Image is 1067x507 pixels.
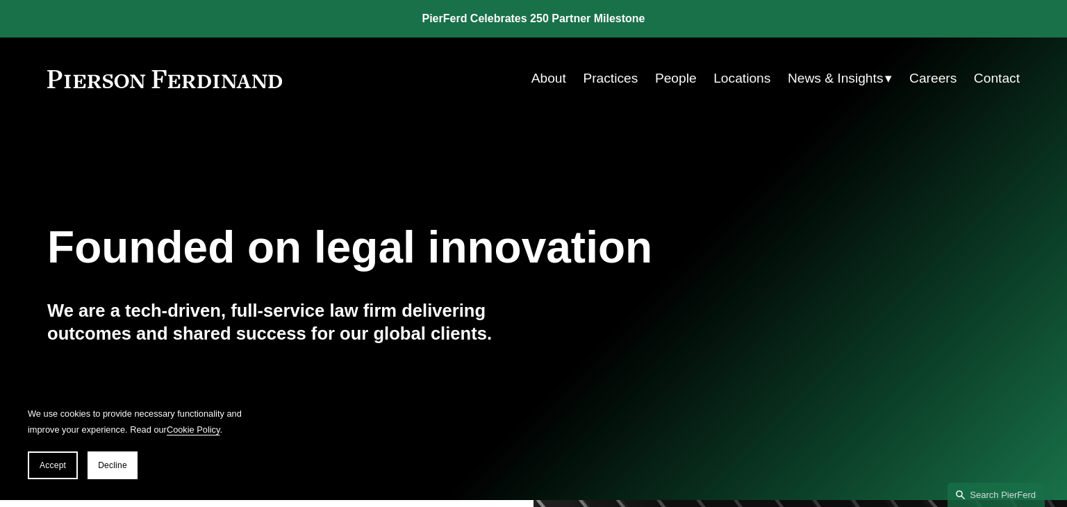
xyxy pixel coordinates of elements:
a: Cookie Policy [167,424,220,435]
a: Practices [583,65,638,92]
a: Careers [909,65,957,92]
button: Accept [28,451,78,479]
a: People [655,65,697,92]
section: Cookie banner [14,392,264,493]
a: About [531,65,566,92]
a: Contact [974,65,1020,92]
p: We use cookies to provide necessary functionality and improve your experience. Read our . [28,406,250,438]
span: Accept [40,460,66,470]
h1: Founded on legal innovation [47,222,858,273]
a: Locations [713,65,770,92]
span: News & Insights [788,67,884,91]
a: Search this site [948,483,1045,507]
button: Decline [88,451,138,479]
a: folder dropdown [788,65,893,92]
h4: We are a tech-driven, full-service law firm delivering outcomes and shared success for our global... [47,299,533,344]
span: Decline [98,460,127,470]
